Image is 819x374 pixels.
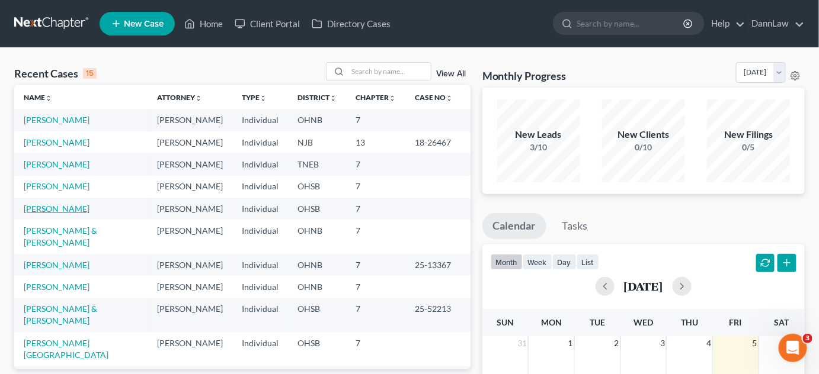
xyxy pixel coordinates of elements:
td: 7 [347,298,406,332]
span: 4 [705,336,712,350]
div: New Clients [602,128,685,141]
span: 3 [803,334,812,343]
td: 7 [347,332,406,366]
a: [PERSON_NAME] [24,137,89,147]
span: 2 [613,336,620,350]
span: Mon [541,317,562,327]
td: OHSB [289,332,347,366]
td: OHNB [289,276,347,298]
td: 7 [347,176,406,198]
div: New Leads [497,128,580,141]
button: week [523,254,552,270]
a: [PERSON_NAME] [24,260,89,270]
a: Typeunfold_more [242,93,267,102]
td: OHSB [289,298,347,332]
span: 31 [516,336,528,350]
a: Help [705,13,745,34]
span: New Case [124,20,164,28]
div: 3/10 [497,141,580,153]
td: 7 [347,109,406,131]
td: 7 [347,276,406,298]
td: [PERSON_NAME] [148,198,233,220]
td: Individual [233,153,289,175]
td: OHSB [289,176,347,198]
a: [PERSON_NAME] [24,115,89,125]
td: 25-13367 [406,254,471,276]
div: 15 [83,68,97,79]
a: [PERSON_NAME] [24,282,89,292]
td: Individual [233,332,289,366]
span: Tue [590,317,605,327]
td: Individual [233,131,289,153]
a: Attorneyunfold_more [158,93,203,102]
a: Districtunfold_more [298,93,337,102]
td: 7 [347,153,406,175]
td: [PERSON_NAME] [148,276,233,298]
div: 0/5 [707,141,790,153]
td: 18-26467 [406,131,471,153]
div: New Filings [707,128,790,141]
h2: [DATE] [624,280,663,292]
td: OHNB [289,254,347,276]
span: 3 [659,336,666,350]
a: Directory Cases [306,13,396,34]
a: Nameunfold_more [24,93,52,102]
td: [PERSON_NAME] [148,298,233,332]
button: month [491,254,523,270]
span: Wed [634,317,653,327]
a: [PERSON_NAME] & [PERSON_NAME] [24,225,97,247]
span: Thu [681,317,698,327]
i: unfold_more [260,95,267,102]
span: Sun [497,317,514,327]
button: list [577,254,599,270]
a: View All [436,70,466,78]
span: 1 [567,336,574,350]
a: [PERSON_NAME] [24,204,89,214]
td: Individual [233,276,289,298]
a: Home [178,13,229,34]
a: [PERSON_NAME] [24,181,89,191]
td: TNEB [289,153,347,175]
a: [PERSON_NAME] [24,159,89,169]
input: Search by name... [348,63,431,80]
td: 25-52213 [406,298,471,332]
td: [PERSON_NAME] [148,109,233,131]
td: Individual [233,254,289,276]
td: Individual [233,298,289,332]
td: 7 [347,198,406,220]
td: Individual [233,198,289,220]
td: 13 [347,131,406,153]
span: 5 [751,336,759,350]
button: day [552,254,577,270]
i: unfold_more [330,95,337,102]
a: Tasks [552,213,599,239]
td: OHNB [289,109,347,131]
a: Chapterunfold_more [356,93,396,102]
td: OHSB [289,198,347,220]
iframe: Intercom live chat [779,334,807,362]
a: Case Nounfold_more [415,93,453,102]
td: 7 [347,254,406,276]
td: [PERSON_NAME] [148,153,233,175]
a: DannLaw [746,13,804,34]
a: [PERSON_NAME][GEOGRAPHIC_DATA] [24,338,108,360]
td: 7 [347,220,406,253]
td: [PERSON_NAME] [148,254,233,276]
td: [PERSON_NAME] [148,176,233,198]
a: Calendar [482,213,546,239]
a: Client Portal [229,13,306,34]
span: Sat [775,317,789,327]
td: OHNB [289,220,347,253]
td: [PERSON_NAME] [148,220,233,253]
h3: Monthly Progress [482,69,567,83]
td: Individual [233,220,289,253]
i: unfold_more [196,95,203,102]
i: unfold_more [45,95,52,102]
i: unfold_more [446,95,453,102]
input: Search by name... [577,12,685,34]
span: Fri [730,317,742,327]
td: [PERSON_NAME] [148,131,233,153]
div: Recent Cases [14,66,97,80]
td: [PERSON_NAME] [148,332,233,366]
i: unfold_more [389,95,396,102]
